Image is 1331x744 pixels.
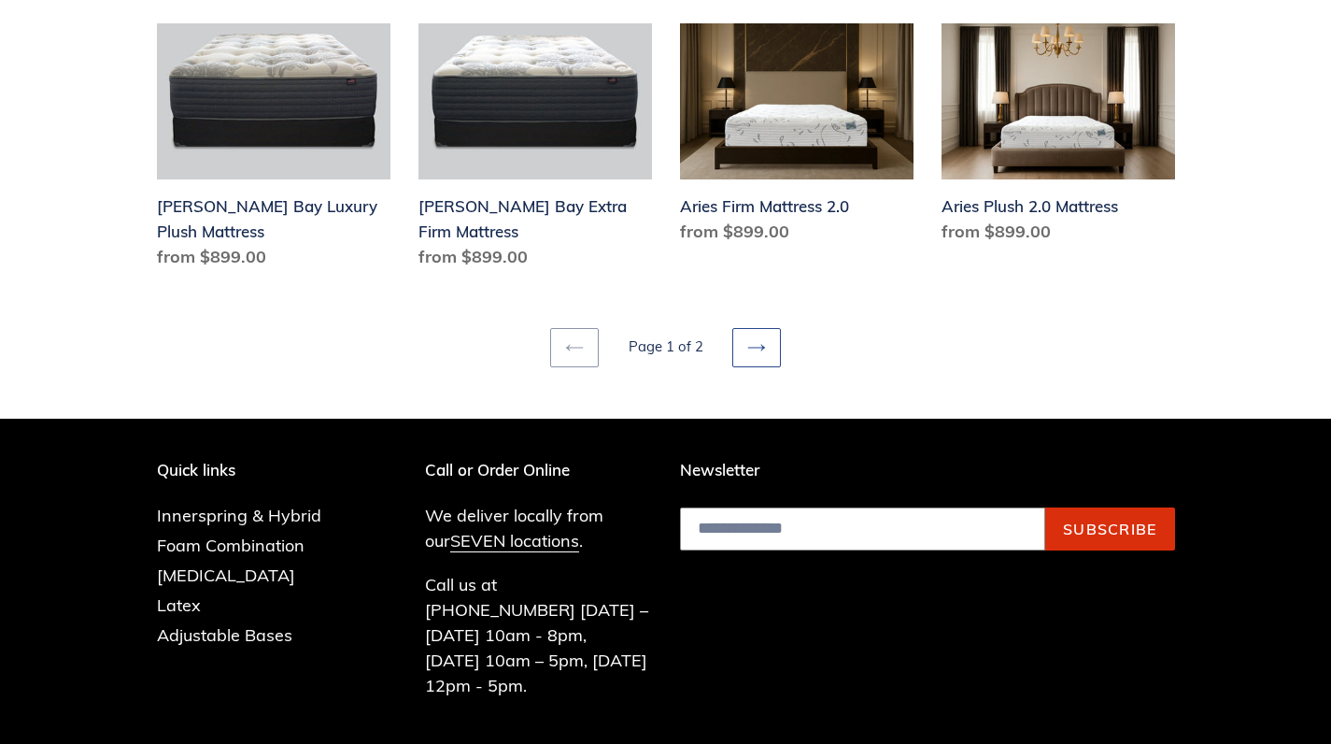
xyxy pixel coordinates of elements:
[157,535,304,556] a: Foam Combination
[680,508,1045,551] input: Email address
[157,505,321,526] a: Innerspring & Hybrid
[680,23,913,251] a: Aries Firm Mattress 2.0
[157,565,295,586] a: [MEDICAL_DATA]
[602,336,729,358] li: Page 1 of 2
[157,461,349,479] p: Quick links
[1045,508,1175,551] button: Subscribe
[157,594,201,616] a: Latex
[680,461,1175,479] p: Newsletter
[425,572,652,698] p: Call us at [PHONE_NUMBER] [DATE] – [DATE] 10am - 8pm, [DATE] 10am – 5pm, [DATE] 12pm - 5pm.
[157,624,292,646] a: Adjustable Bases
[418,23,652,277] a: Chadwick Bay Extra Firm Mattress
[425,503,652,553] p: We deliver locally from our .
[425,461,652,479] p: Call or Order Online
[1063,520,1157,538] span: Subscribe
[157,23,390,277] a: Chadwick Bay Luxury Plush Mattress
[450,530,579,552] a: SEVEN locations
[942,23,1175,251] a: Aries Plush 2.0 Mattress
